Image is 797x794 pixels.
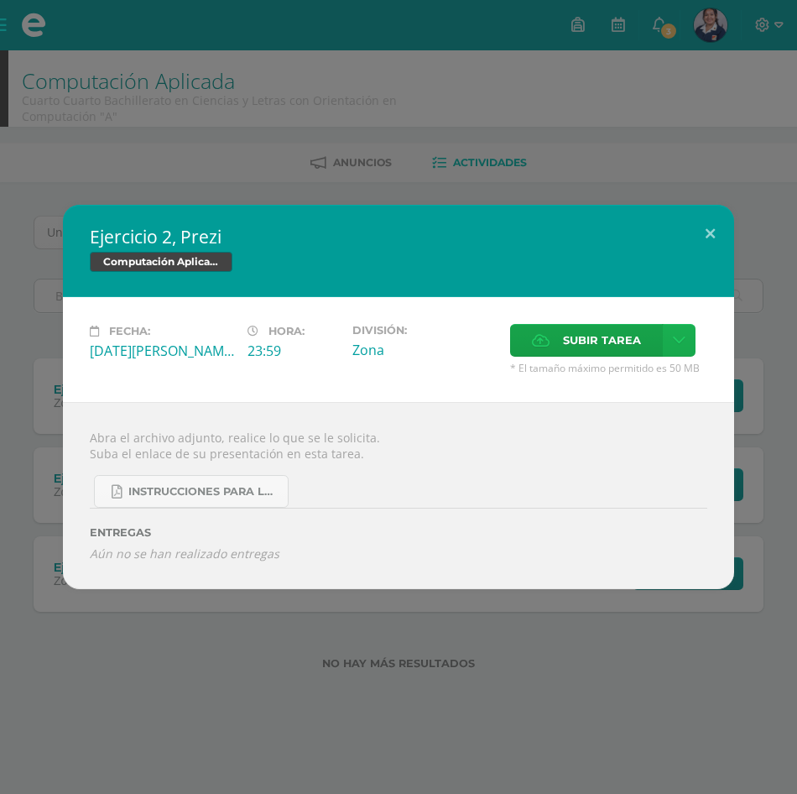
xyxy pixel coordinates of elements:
label: ENTREGAS [90,526,707,539]
i: Aún no se han realizado entregas [90,546,707,562]
span: * El tamaño máximo permitido es 50 MB [510,361,707,375]
div: [DATE][PERSON_NAME] [90,342,234,360]
label: División: [352,324,497,337]
span: Hora: [268,325,305,337]
button: Close (Esc) [686,205,734,262]
span: Computación Aplicada [90,252,232,272]
div: Abra el archivo adjunto, realice lo que se le solicita. Suba el enlace de su presentación en esta... [63,402,734,588]
div: 23:59 [247,342,339,360]
span: Fecha: [109,325,150,337]
h2: Ejercicio 2, Prezi [90,225,707,248]
span: Instrucciones para la investigación sobre términos informáticos.pdf [128,485,279,499]
div: Zona [352,341,497,359]
span: Subir tarea [563,325,641,356]
a: Instrucciones para la investigación sobre términos informáticos.pdf [94,475,289,508]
